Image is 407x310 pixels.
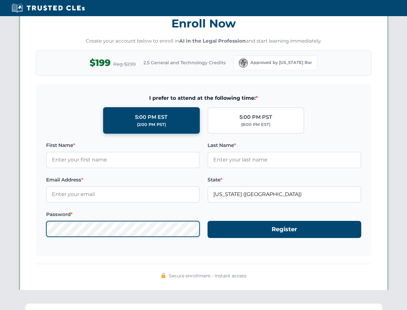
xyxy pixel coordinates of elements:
[239,58,248,67] img: Florida Bar
[46,186,200,202] input: Enter your email
[169,272,247,279] span: Secure enrollment • Instant access
[208,221,361,238] button: Register
[208,176,361,184] label: State
[208,152,361,168] input: Enter your last name
[46,152,200,168] input: Enter your first name
[250,59,312,66] span: Approved by [US_STATE] Bar
[179,38,246,44] strong: AI in the Legal Profession
[36,37,372,45] p: Create your account below to enroll in and start learning immediately.
[46,94,361,102] span: I prefer to attend at the following time:
[135,113,168,121] div: 5:00 PM EST
[113,60,136,68] span: Reg $299
[46,176,200,184] label: Email Address
[10,3,87,13] img: Trusted CLEs
[208,141,361,149] label: Last Name
[241,121,270,128] div: (8:00 PM EST)
[36,13,372,34] h3: Enroll Now
[161,273,166,278] img: 🔒
[137,121,166,128] div: (2:00 PM PST)
[143,59,226,66] span: 2.5 General and Technology Credits
[239,113,272,121] div: 5:00 PM PST
[46,141,200,149] label: First Name
[46,211,200,218] label: Password
[90,56,111,70] span: $199
[208,186,361,202] input: Florida (FL)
